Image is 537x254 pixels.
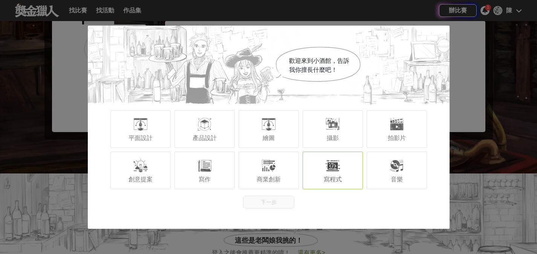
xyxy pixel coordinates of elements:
span: 拍影片 [388,135,406,141]
span: 寫作 [199,176,211,183]
span: 平面設計 [129,135,153,141]
span: 繪圖 [263,135,275,141]
button: 下一步 [243,196,294,208]
span: 產品設計 [193,135,217,141]
span: 歡迎來到小酒館，告訴我你擅長什麼吧！ [289,58,349,73]
span: 商業創新 [257,176,281,183]
span: 音樂 [391,176,403,183]
span: 創意提案 [129,176,153,183]
span: 攝影 [327,135,339,141]
span: 寫程式 [324,176,342,183]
